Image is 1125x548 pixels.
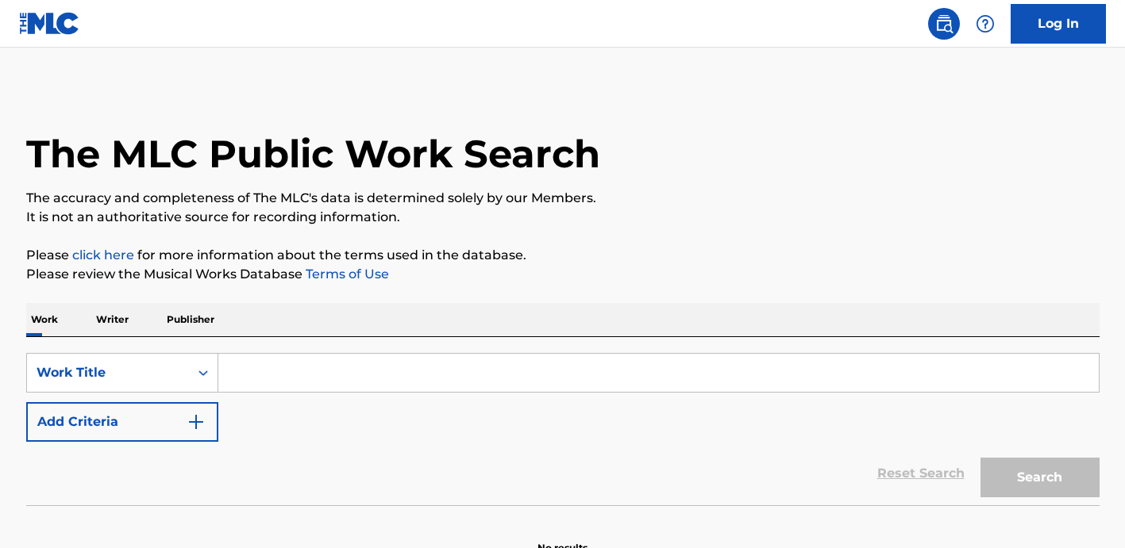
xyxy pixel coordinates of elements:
a: click here [72,247,134,263]
p: It is not an authoritative source for recording information. [26,208,1100,227]
img: MLC Logo [19,12,80,35]
h1: The MLC Public Work Search [26,130,600,178]
p: Writer [91,303,133,336]
a: Public Search [928,8,960,40]
p: Work [26,303,63,336]
img: help [976,14,995,33]
div: Help [969,8,1001,40]
p: Please for more information about the terms used in the database. [26,246,1100,265]
a: Terms of Use [302,266,389,282]
p: The accuracy and completeness of The MLC's data is determined solely by our Members. [26,189,1100,208]
img: search [934,14,954,33]
button: Add Criteria [26,402,218,442]
p: Publisher [162,303,219,336]
p: Please review the Musical Works Database [26,265,1100,284]
iframe: Chat Widget [1046,472,1125,548]
img: 9d2ae6d4665cec9f34b9.svg [187,412,206,431]
form: Search Form [26,353,1100,505]
a: Log In [1011,4,1106,44]
div: Work Title [37,363,179,382]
